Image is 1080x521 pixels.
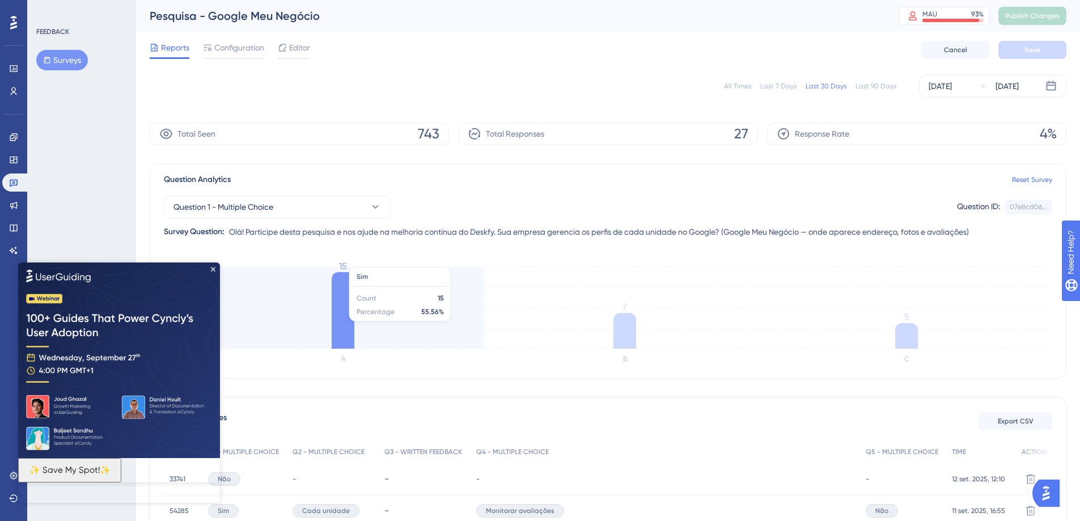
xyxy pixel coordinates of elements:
[218,506,229,515] span: Sim
[214,41,264,54] span: Configuration
[795,127,849,141] span: Response Rate
[1010,202,1047,211] div: 07e8cd06...
[27,3,71,16] span: Need Help?
[929,79,952,93] div: [DATE]
[623,355,627,363] text: B
[384,505,465,516] div: -
[921,41,989,59] button: Cancel
[998,417,1034,426] span: Export CSV
[922,10,937,19] div: MAU
[339,261,347,272] tspan: 15
[904,355,909,363] text: C
[193,5,197,9] div: Close Preview
[476,475,480,484] span: -
[904,312,909,323] tspan: 5
[341,355,346,363] text: A
[164,225,225,239] div: Survey Question:
[622,302,627,312] tspan: 7
[875,506,888,515] span: Não
[384,473,465,484] div: -
[36,27,69,36] div: FEEDBACK
[476,447,549,456] span: Q4 - MULTIPLE CHOICE
[952,475,1005,484] span: 12 set. 2025, 12:10
[1012,175,1052,184] a: Reset Survey
[161,41,189,54] span: Reports
[384,447,462,456] span: Q3 - WRITTEN FEEDBACK
[177,127,215,141] span: Total Seen
[1040,125,1057,143] span: 4%
[208,447,279,456] span: Q1 - MULTIPLE CHOICE
[996,79,1019,93] div: [DATE]
[293,475,296,484] span: -
[952,447,966,456] span: TIME
[1024,45,1040,54] span: Save
[164,173,231,187] span: Question Analytics
[218,475,231,484] span: Não
[979,412,1052,430] button: Export CSV
[36,50,88,70] button: Surveys
[1032,476,1066,510] iframe: UserGuiding AI Assistant Launcher
[150,8,870,24] div: Pesquisa - Google Meu Negócio
[1022,447,1047,456] span: ACTION
[1005,11,1060,20] span: Publish Changes
[855,82,896,91] div: Last 90 Days
[760,82,797,91] div: Last 7 Days
[486,506,554,515] span: Monitorar avaliações
[486,127,544,141] span: Total Responses
[866,475,869,484] span: -
[293,447,365,456] span: Q2 - MULTIPLE CHOICE
[164,196,391,218] button: Question 1 - Multiple Choice
[418,125,439,143] span: 743
[289,41,310,54] span: Editor
[302,506,350,515] span: Cada unidade
[724,82,751,91] div: All Times
[957,200,1000,214] div: Question ID:
[170,506,189,515] span: 54285
[944,45,967,54] span: Cancel
[952,506,1005,515] span: 11 set. 2025, 16:55
[806,82,846,91] div: Last 30 Days
[998,41,1066,59] button: Save
[229,225,969,239] span: Olá! Participe desta pesquisa e nos ajude na melhoria contínua do Deskfy. Sua empresa gerencia os...
[173,200,273,214] span: Question 1 - Multiple Choice
[971,10,984,19] div: 93 %
[998,7,1066,25] button: Publish Changes
[866,447,938,456] span: Q5 - MULTIPLE CHOICE
[734,125,748,143] span: 27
